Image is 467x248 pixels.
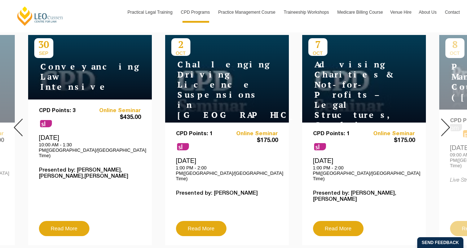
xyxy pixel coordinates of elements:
img: Next [441,119,450,136]
a: About Us [415,2,441,23]
a: Contact [441,2,463,23]
p: 2 [171,38,190,50]
p: 7 [308,38,327,50]
a: Online Seminar [227,131,278,137]
a: Medicare Billing Course [334,2,387,23]
a: [PERSON_NAME] Centre for Law [16,6,64,26]
button: Open LiveChat chat widget [6,3,27,25]
p: 30 [34,38,53,50]
p: 10:00 AM - 1:30 PM([GEOGRAPHIC_DATA]/[GEOGRAPHIC_DATA] Time) [39,142,141,158]
span: $175.00 [227,137,278,145]
span: $175.00 [364,137,415,145]
a: CPD Programs [177,2,215,23]
span: $435.00 [90,114,141,121]
p: Presented by: [PERSON_NAME] [176,190,278,196]
div: [DATE] [313,157,415,181]
a: Online Seminar [90,108,141,114]
a: Online Seminar [364,131,415,137]
h4: Conveyancing Law Intensive [34,62,124,92]
a: Read More [39,221,89,236]
h4: Challenging Driving Licence Suspensions in [GEOGRAPHIC_DATA] [171,59,261,120]
a: Traineeship Workshops [280,2,334,23]
img: Prev [14,119,23,136]
p: 1:00 PM - 2:00 PM([GEOGRAPHIC_DATA]/[GEOGRAPHIC_DATA] Time) [176,165,278,181]
p: 1:00 PM - 2:00 PM([GEOGRAPHIC_DATA]/[GEOGRAPHIC_DATA] Time) [313,165,415,181]
p: Presented by: [PERSON_NAME],[PERSON_NAME],[PERSON_NAME] [39,167,141,180]
span: OCT [308,50,327,56]
span: sl [314,143,326,150]
h4: Advising Charities & Not-for-Profits – Legal Structures, Compliance & Risk Management [308,59,398,150]
a: Practice Management Course [215,2,280,23]
a: Read More [313,221,364,236]
p: CPD Points: 3 [39,108,90,114]
a: Practical Legal Training [124,2,177,23]
a: Read More [176,221,226,236]
div: [DATE] [39,134,141,158]
p: CPD Points: 1 [313,131,364,137]
a: Venue Hire [387,2,415,23]
span: OCT [171,50,190,56]
span: sl [40,120,52,127]
p: CPD Points: 1 [176,131,227,137]
span: sl [177,143,189,150]
div: [DATE] [176,157,278,181]
span: SEP [34,50,53,56]
p: Presented by: [PERSON_NAME],[PERSON_NAME] [313,190,415,203]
